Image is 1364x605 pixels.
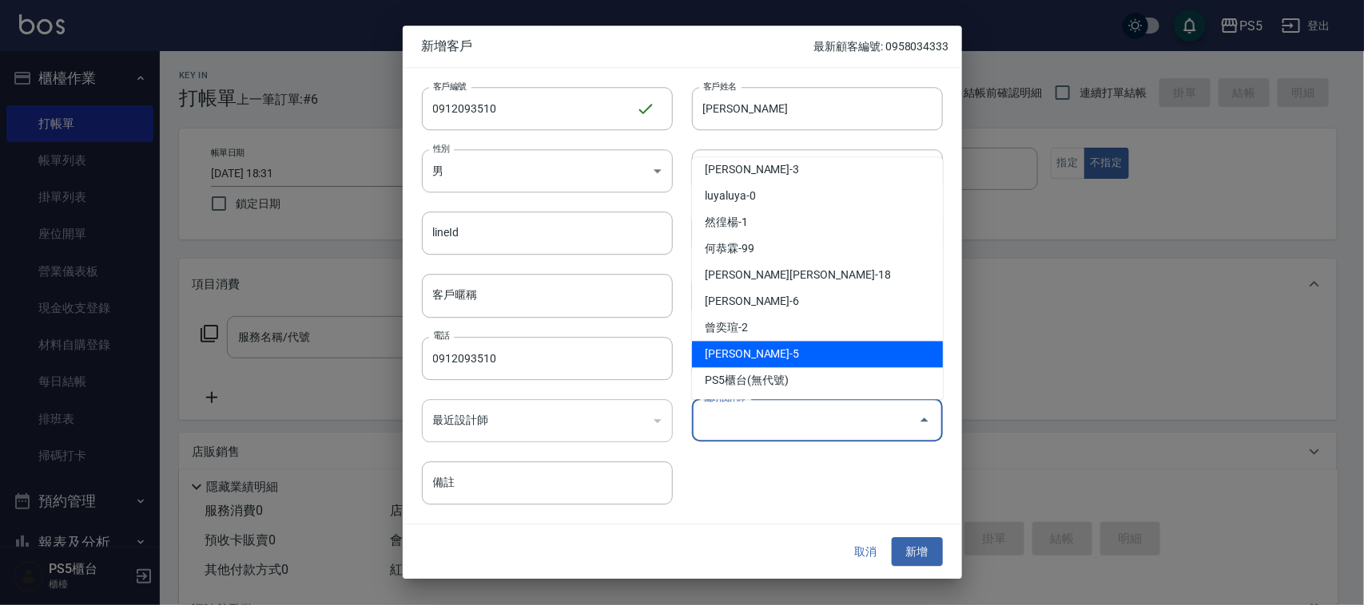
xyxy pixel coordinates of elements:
[813,38,948,55] p: 最新顧客編號: 0958034333
[433,142,450,154] label: 性別
[703,80,737,92] label: 客戶姓名
[692,209,943,235] li: 然徨楊-1
[692,156,943,183] li: [PERSON_NAME]-3
[692,341,943,367] li: [PERSON_NAME]-5
[692,183,943,209] li: luyaluya-0
[433,330,450,342] label: 電話
[692,288,943,314] li: [PERSON_NAME]-6
[912,408,937,433] button: Close
[692,314,943,341] li: 曾奕瑄-2
[703,392,745,404] label: 偏好設計師
[692,262,943,288] li: [PERSON_NAME][PERSON_NAME]-18
[692,367,943,393] li: PS5櫃台(無代號)
[422,149,673,192] div: 男
[892,537,943,567] button: 新增
[692,235,943,262] li: 何恭霖-99
[433,80,467,92] label: 客戶編號
[422,38,814,54] span: 新增客戶
[841,537,892,567] button: 取消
